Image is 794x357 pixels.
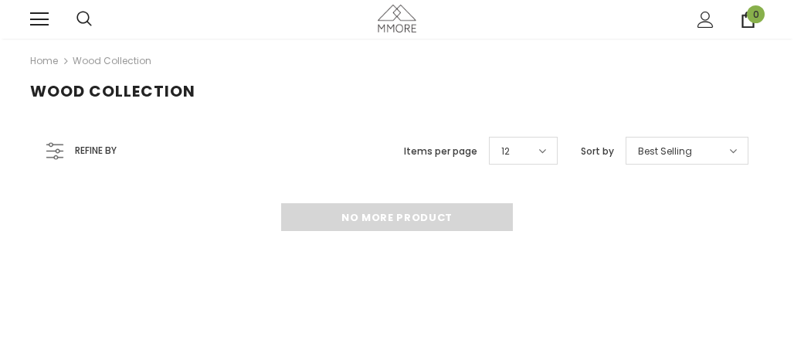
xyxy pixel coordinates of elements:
[30,80,195,102] span: Wood Collection
[501,144,510,159] span: 12
[30,52,58,70] a: Home
[581,144,614,159] label: Sort by
[740,12,756,28] a: 0
[75,142,117,159] span: Refine by
[747,5,765,23] span: 0
[404,144,477,159] label: Items per page
[638,144,692,159] span: Best Selling
[378,5,416,32] img: MMORE Cases
[73,54,151,67] a: Wood Collection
